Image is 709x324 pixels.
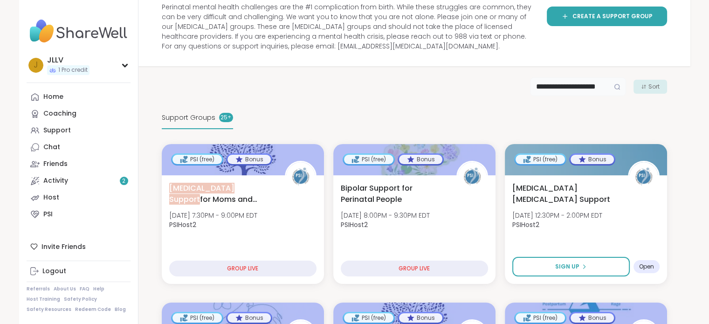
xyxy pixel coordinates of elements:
a: Home [27,89,131,105]
a: Help [93,286,104,292]
div: Activity [43,176,68,186]
div: PSI (free) [172,313,222,323]
span: Sort [648,83,660,91]
div: PSI (free) [516,155,565,164]
div: Logout [42,267,66,276]
a: Referrals [27,286,50,292]
span: Sign Up [555,262,579,271]
a: FAQ [80,286,89,292]
div: Chat [43,143,60,152]
div: PSI (free) [516,313,565,323]
div: JLLV [47,55,89,65]
span: Create a support group [572,12,653,21]
a: Safety Resources [27,306,71,313]
span: J [34,59,38,71]
a: Blog [115,306,126,313]
div: Bonus [399,313,442,323]
div: Bonus [227,155,271,164]
a: Logout [27,263,131,280]
a: Chat [27,139,131,156]
a: Create a support group [547,7,667,26]
a: About Us [54,286,76,292]
img: PSIHost2 [629,162,658,191]
b: PSIHost2 [169,220,196,229]
a: Safety Policy [64,296,97,303]
span: [DATE] 8:00PM - 9:30PM EDT [341,211,430,220]
a: Support [27,122,131,139]
pre: + [227,113,231,122]
div: GROUP LIVE [169,261,317,276]
span: Support Groups [162,113,215,123]
a: Activity2 [27,172,131,189]
a: PSI [27,206,131,223]
span: [MEDICAL_DATA] Support [169,183,234,205]
div: PSI (free) [344,313,393,323]
div: Support [43,126,71,135]
a: Redeem Code [75,306,111,313]
img: ShareWell Nav Logo [27,15,131,48]
a: Coaching [27,105,131,122]
div: Bonus [227,313,271,323]
a: Friends [27,156,131,172]
div: Bonus [399,155,442,164]
div: Home [43,92,63,102]
img: PSIHost2 [286,162,315,191]
a: Host [27,189,131,206]
span: [DATE] 7:30PM - 9:00PM EDT [169,211,257,220]
span: for Moms and Birthing People [169,183,275,205]
div: Bonus [571,155,614,164]
span: Open [639,263,654,270]
b: PSIHost2 [512,220,539,229]
a: Host Training [27,296,60,303]
span: 1 Pro credit [58,66,88,74]
span: 2 [122,177,125,185]
img: PSIHost2 [458,162,487,191]
div: Invite Friends [27,238,131,255]
div: Coaching [43,109,76,118]
span: [DATE] 12:30PM - 2:00PM EDT [512,211,602,220]
div: PSI [43,210,53,219]
span: [MEDICAL_DATA] [MEDICAL_DATA] Support [512,183,618,205]
div: 25 [219,113,233,122]
b: PSIHost2 [341,220,368,229]
span: Perinatal mental health challenges are the #1 complication from birth. While these struggles are ... [162,2,536,51]
div: Friends [43,159,68,169]
div: PSI (free) [344,155,393,164]
div: Host [43,193,59,202]
div: PSI (free) [172,155,222,164]
button: Sign Up [512,257,630,276]
div: Bonus [571,313,614,323]
div: GROUP LIVE [341,261,488,276]
span: Bipolar Support for Perinatal People [341,183,446,205]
